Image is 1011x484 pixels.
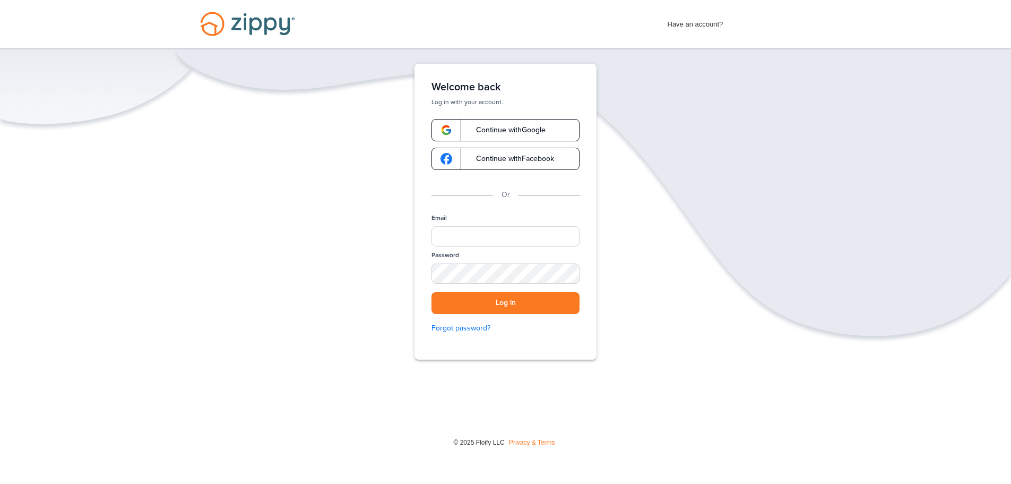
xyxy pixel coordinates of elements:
[440,153,452,165] img: google-logo
[453,439,504,446] span: © 2025 Floify LLC
[431,214,447,223] label: Email
[431,226,580,247] input: Email
[431,119,580,141] a: google-logoContinue withGoogle
[431,98,580,106] p: Log in with your account.
[431,264,580,284] input: Password
[431,148,580,170] a: google-logoContinue withFacebook
[509,439,555,446] a: Privacy & Terms
[465,126,546,134] span: Continue with Google
[668,13,723,30] span: Have an account?
[431,322,580,334] a: Forgot password?
[431,81,580,94] h1: Welcome back
[465,155,554,163] span: Continue with Facebook
[440,124,452,136] img: google-logo
[431,251,459,260] label: Password
[431,292,580,314] button: Log in
[502,189,510,201] p: Or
